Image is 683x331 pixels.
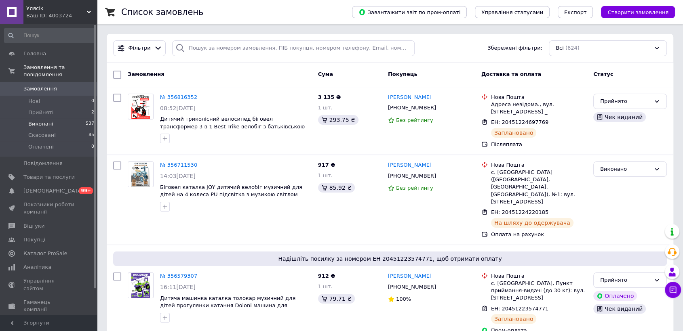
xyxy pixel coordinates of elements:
span: 1 шт. [318,172,333,178]
span: 537 [86,120,94,128]
div: Чек виданий [593,304,646,314]
span: 1 шт. [318,283,333,289]
a: Фото товару [128,272,154,298]
span: Замовлення та повідомлення [23,64,97,78]
span: Замовлення [128,71,164,77]
div: Чек виданий [593,112,646,122]
span: 14:03[DATE] [160,173,196,179]
span: ЕН: 20451223574771 [491,306,548,312]
div: Виконано [600,165,650,174]
a: № 356579307 [160,273,197,279]
span: Показники роботи компанії [23,201,75,216]
span: 1 шт. [318,105,333,111]
div: с. [GEOGRAPHIC_DATA] ([GEOGRAPHIC_DATA], [GEOGRAPHIC_DATA]. [GEOGRAPHIC_DATA]), №1: вул. [STREET_... [491,169,587,205]
button: Експорт [558,6,593,18]
span: Доставка та оплата [481,71,541,77]
span: Управління статусами [481,9,543,15]
input: Пошук за номером замовлення, ПІБ покупця, номером телефону, Email, номером накладної [172,40,415,56]
span: ЕН: 20451224697769 [491,119,548,125]
div: Прийнято [600,276,650,285]
span: Аналітика [23,264,51,271]
div: [PHONE_NUMBER] [386,171,438,181]
a: [PERSON_NAME] [388,94,432,101]
span: Cума [318,71,333,77]
div: Оплачено [593,291,637,301]
div: с. [GEOGRAPHIC_DATA], Пункт приймання-видачі (до 30 кг): вул. [STREET_ADDRESS] [491,280,587,302]
div: Прийнято [600,97,650,106]
div: Ваш ID: 4003724 [26,12,97,19]
span: Скасовані [28,132,56,139]
div: 293.75 ₴ [318,115,358,125]
h1: Список замовлень [121,7,203,17]
button: Завантажити звіт по пром-оплаті [352,6,467,18]
span: Покупці [23,236,45,243]
span: Товари та послуги [23,174,75,181]
span: 912 ₴ [318,273,335,279]
span: 2 [91,109,94,116]
span: Нові [28,98,40,105]
span: [DEMOGRAPHIC_DATA] [23,187,83,195]
span: Каталог ProSale [23,250,67,257]
img: Фото товару [131,94,150,119]
span: 85 [89,132,94,139]
a: Дитячий триколісний велосипед біговел трансформер 3 в 1 Best Trike велобіг з батьківською ручкою ... [160,116,305,137]
span: 99+ [79,187,93,194]
button: Управління статусами [475,6,550,18]
span: Гаманець компанії [23,299,75,313]
a: № 356711530 [160,162,197,168]
span: Оплачені [28,143,54,151]
span: Створити замовлення [607,9,668,15]
span: Без рейтингу [396,117,433,123]
div: Нова Пошта [491,272,587,280]
a: Фото товару [128,161,154,187]
span: Улясік [26,5,87,12]
span: 100% [396,296,411,302]
a: Дитяча машинка каталка толокар музичний для дітей прогулянки катання Doloni машина для хлопчика ф... [160,295,295,316]
span: 0 [91,143,94,151]
a: Біговел каталка JOY дитячий велобіг музичний для дітей на 4 колеса PU підсвітка з музикою світлом... [160,184,302,205]
span: Статус [593,71,613,77]
span: Відгуки [23,222,44,230]
span: (624) [565,45,580,51]
button: Створити замовлення [601,6,675,18]
span: Всі [556,44,564,52]
span: Управління сайтом [23,277,75,292]
span: Виконані [28,120,53,128]
span: Збережені фільтри: [487,44,542,52]
a: [PERSON_NAME] [388,272,432,280]
span: Фільтри [129,44,151,52]
div: Оплата на рахунок [491,231,587,238]
a: Створити замовлення [593,9,675,15]
span: Головна [23,50,46,57]
div: Нова Пошта [491,161,587,169]
div: На шляху до одержувача [491,218,573,228]
a: № 356816352 [160,94,197,100]
span: Без рейтингу [396,185,433,191]
div: Адреса невідома., вул. [STREET_ADDRESS] _ [491,101,587,115]
input: Пошук [4,28,95,43]
span: Надішліть посилку за номером ЕН 20451223574771, щоб отримати оплату [116,255,664,263]
span: Замовлення [23,85,57,92]
div: [PHONE_NUMBER] [386,103,438,113]
div: Заплановано [491,314,537,324]
span: 3 135 ₴ [318,94,341,100]
span: Завантажити звіт по пром-оплаті [358,8,460,16]
span: 16:11[DATE] [160,284,196,290]
span: Прийняті [28,109,53,116]
img: Фото товару [131,273,150,298]
span: 08:52[DATE] [160,105,196,111]
div: 85.92 ₴ [318,183,355,193]
span: ЕН: 20451224220185 [491,209,548,215]
span: Покупець [388,71,417,77]
span: 0 [91,98,94,105]
div: [PHONE_NUMBER] [386,282,438,292]
a: [PERSON_NAME] [388,161,432,169]
span: Повідомлення [23,160,63,167]
span: Експорт [564,9,587,15]
img: Фото товару [131,162,150,187]
div: Заплановано [491,128,537,138]
div: 79.71 ₴ [318,294,355,304]
div: Післяплата [491,141,587,148]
